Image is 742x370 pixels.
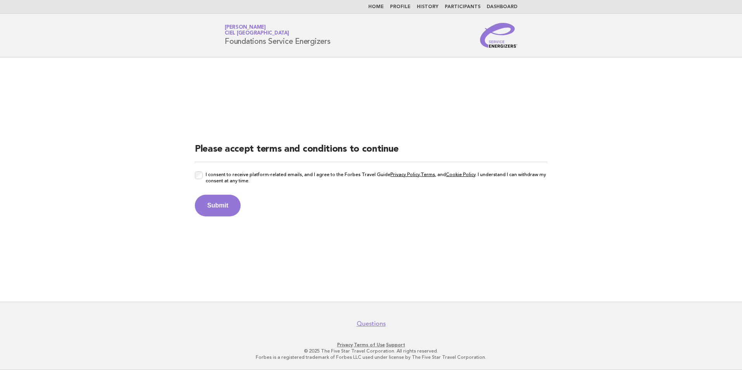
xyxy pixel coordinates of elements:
[354,342,385,348] a: Terms of Use
[195,143,547,162] h2: Please accept terms and conditions to continue
[417,5,439,9] a: History
[446,172,475,177] a: Cookie Policy
[390,172,420,177] a: Privacy Policy
[133,342,609,348] p: · ·
[480,23,517,48] img: Service Energizers
[337,342,353,348] a: Privacy
[390,5,411,9] a: Profile
[133,354,609,360] p: Forbes is a registered trademark of Forbes LLC used under license by The Five Star Travel Corpora...
[368,5,384,9] a: Home
[225,31,289,36] span: Ciel [GEOGRAPHIC_DATA]
[195,195,241,216] button: Submit
[357,320,386,328] a: Questions
[206,171,547,188] label: I consent to receive platform-related emails, and I agree to the Forbes Travel Guide , , and . I ...
[133,348,609,354] p: © 2025 The Five Star Travel Corporation. All rights reserved.
[445,5,480,9] a: Participants
[421,172,435,177] a: Terms
[225,25,289,36] a: [PERSON_NAME]Ciel [GEOGRAPHIC_DATA]
[386,342,405,348] a: Support
[225,25,331,45] h1: Foundations Service Energizers
[487,5,517,9] a: Dashboard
